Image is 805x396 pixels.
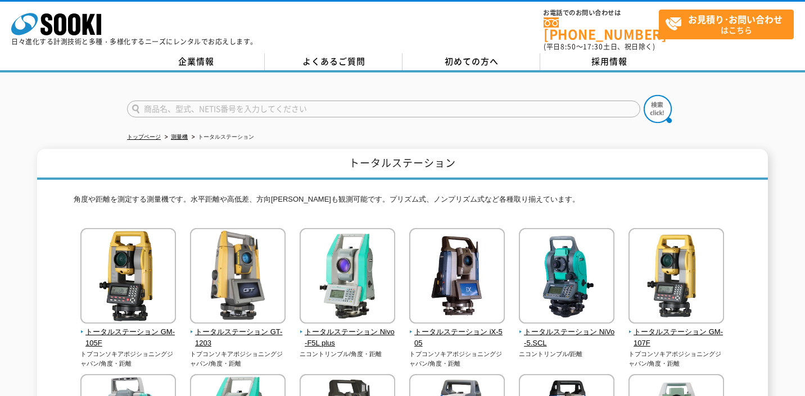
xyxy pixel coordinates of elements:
img: トータルステーション GT-1203 [190,228,286,326]
a: お見積り･お問い合わせはこちら [659,10,794,39]
span: 8:50 [560,42,576,52]
input: 商品名、型式、NETIS番号を入力してください [127,101,640,117]
a: 企業情報 [127,53,265,70]
span: お電話でのお問い合わせは [544,10,659,16]
span: (平日 ～ 土日、祝日除く) [544,42,655,52]
a: トータルステーション iX-505 [409,316,505,349]
img: トータルステーション GM-105F [80,228,176,326]
p: ニコントリンブル/距離 [519,349,615,359]
a: 測量機 [171,134,188,140]
span: トータルステーション GT-1203 [190,326,286,350]
p: 角度や距離を測定する測量機です。水平距離や高低差、方向[PERSON_NAME]も観測可能です。プリズム式、ノンプリズム式など各種取り揃えています。 [74,194,731,211]
span: トータルステーション NiVo-5.SCL [519,326,615,350]
p: トプコンソキアポジショニングジャパン/角度・距離 [628,349,725,368]
p: トプコンソキアポジショニングジャパン/角度・距離 [190,349,286,368]
a: トータルステーション GT-1203 [190,316,286,349]
a: 採用情報 [540,53,678,70]
img: トータルステーション NiVo-5.SCL [519,228,614,326]
span: トータルステーション Nivo-F5L plus [300,326,396,350]
a: トータルステーション GM-107F [628,316,725,349]
a: [PHONE_NUMBER] [544,17,659,40]
img: btn_search.png [644,95,672,123]
img: トータルステーション GM-107F [628,228,724,326]
p: トプコンソキアポジショニングジャパン/角度・距離 [80,349,177,368]
a: トータルステーション NiVo-5.SCL [519,316,615,349]
span: 初めての方へ [445,55,499,67]
p: 日々進化する計測技術と多種・多様化するニーズにレンタルでお応えします。 [11,38,257,45]
img: トータルステーション Nivo-F5L plus [300,228,395,326]
span: 17:30 [583,42,603,52]
span: トータルステーション GM-107F [628,326,725,350]
span: トータルステーション GM-105F [80,326,177,350]
p: トプコンソキアポジショニングジャパン/角度・距離 [409,349,505,368]
a: よくあるご質問 [265,53,402,70]
a: 初めての方へ [402,53,540,70]
a: トップページ [127,134,161,140]
p: ニコントリンブル/角度・距離 [300,349,396,359]
span: はこちら [665,10,793,38]
span: トータルステーション iX-505 [409,326,505,350]
img: トータルステーション iX-505 [409,228,505,326]
strong: お見積り･お問い合わせ [688,12,783,26]
a: トータルステーション GM-105F [80,316,177,349]
a: トータルステーション Nivo-F5L plus [300,316,396,349]
h1: トータルステーション [37,149,768,180]
li: トータルステーション [189,131,254,143]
